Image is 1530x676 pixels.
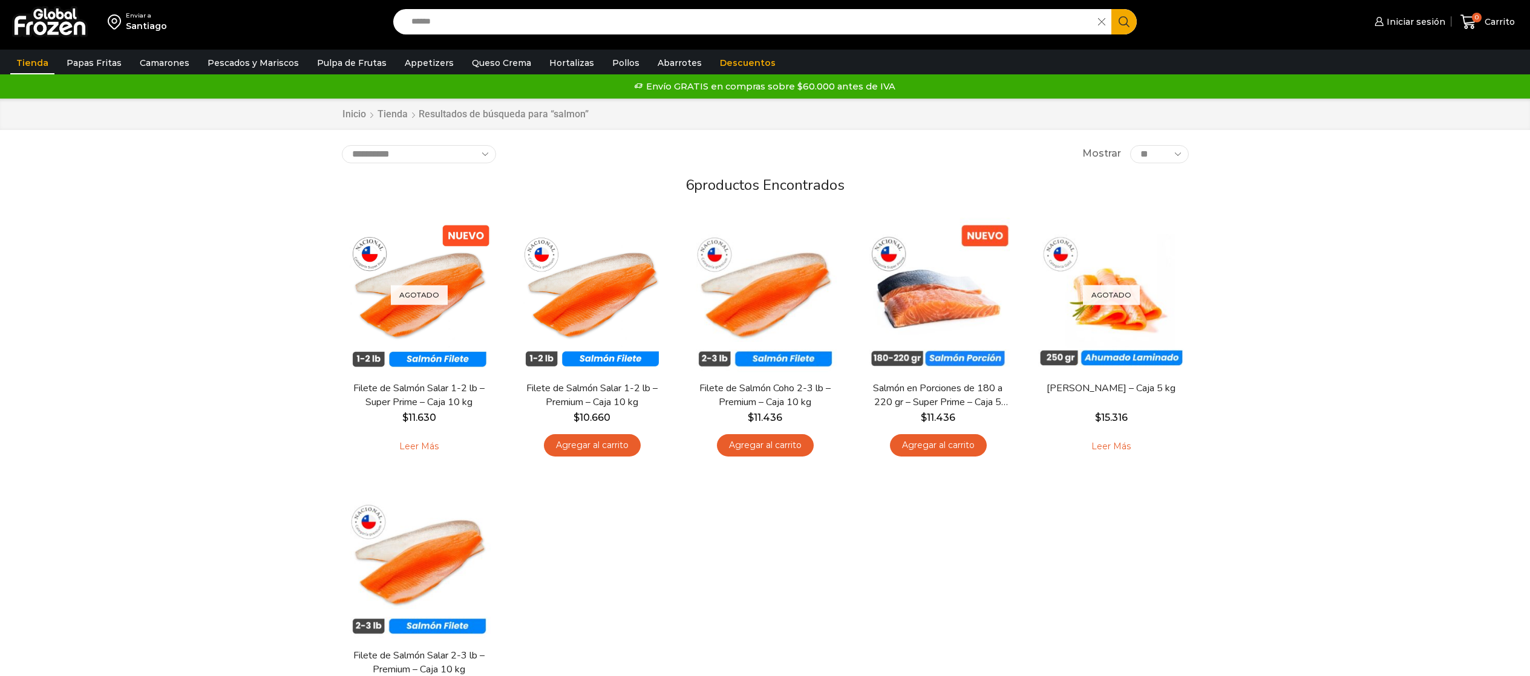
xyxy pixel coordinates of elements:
a: Pescados y Mariscos [201,51,305,74]
a: Pollos [606,51,646,74]
a: Agregar al carrito: “Filete de Salmón Salar 1-2 lb – Premium - Caja 10 kg” [544,434,641,457]
button: Search button [1111,9,1137,34]
a: Tienda [377,108,408,122]
a: Pulpa de Frutas [311,51,393,74]
a: Leé más sobre “Filete de Salmón Salar 1-2 lb - Super Prime - Caja 10 kg” [381,434,457,460]
span: 6 [685,175,694,195]
span: Carrito [1482,16,1515,28]
bdi: 11.630 [402,412,436,423]
img: address-field-icon.svg [108,11,126,32]
span: productos encontrados [694,175,845,195]
a: Descuentos [714,51,782,74]
div: Enviar a [126,11,167,20]
a: Filete de Salmón Salar 1-2 lb – Premium – Caja 10 kg [522,382,661,409]
a: Agregar al carrito: “Salmón en Porciones de 180 a 220 gr - Super Prime - Caja 5 kg” [890,434,987,457]
bdi: 15.316 [1095,412,1128,423]
a: Salmón en Porciones de 180 a 220 gr – Super Prime – Caja 5 kg [868,382,1007,409]
a: 0 Carrito [1457,8,1518,36]
span: $ [574,412,580,423]
span: 0 [1472,13,1482,22]
a: Hortalizas [543,51,600,74]
a: Papas Fritas [60,51,128,74]
h1: Resultados de búsqueda para “salmon” [419,108,589,120]
span: $ [748,412,754,423]
a: Leé más sobre “Salmón Ahumado Laminado - Caja 5 kg” [1073,434,1149,460]
span: $ [402,412,408,423]
a: Filete de Salmón Salar 1-2 lb – Super Prime – Caja 10 kg [349,382,488,409]
div: Santiago [126,20,167,32]
a: [PERSON_NAME] – Caja 5 kg [1041,382,1180,395]
bdi: 10.660 [574,412,610,423]
nav: Breadcrumb [342,108,589,122]
a: Abarrotes [652,51,708,74]
span: Mostrar [1082,147,1121,161]
span: $ [921,412,927,423]
p: Agotado [1083,285,1140,305]
a: Iniciar sesión [1371,10,1445,34]
a: Filete de Salmón Coho 2-3 lb – Premium – Caja 10 kg [695,382,834,409]
bdi: 11.436 [748,412,782,423]
a: Tienda [10,51,54,74]
a: Appetizers [399,51,460,74]
p: Agotado [391,285,448,305]
a: Queso Crema [466,51,537,74]
a: Agregar al carrito: “Filete de Salmón Coho 2-3 lb - Premium - Caja 10 kg” [717,434,814,457]
select: Pedido de la tienda [342,145,496,163]
a: Inicio [342,108,367,122]
bdi: 11.436 [921,412,955,423]
span: Iniciar sesión [1384,16,1445,28]
span: $ [1095,412,1101,423]
a: Camarones [134,51,195,74]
